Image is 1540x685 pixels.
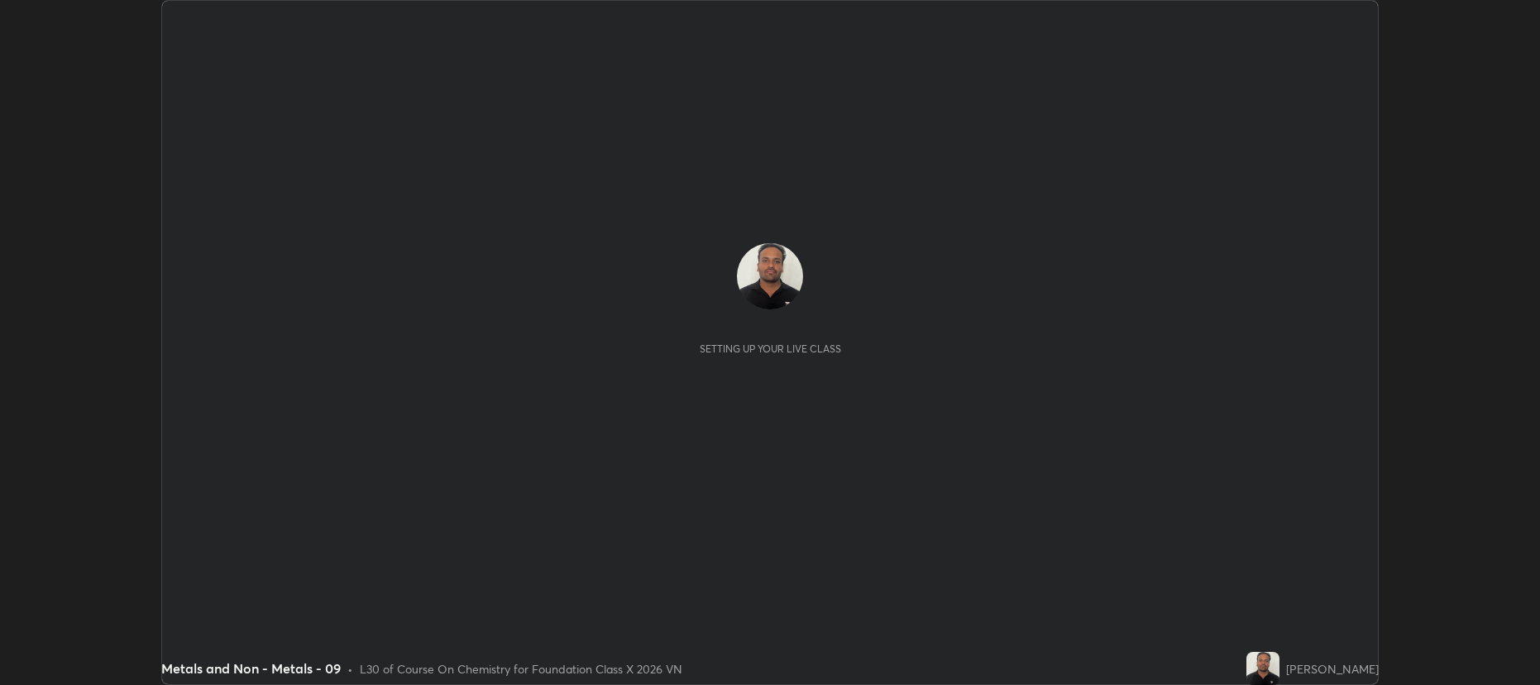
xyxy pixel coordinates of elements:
[360,660,682,678] div: L30 of Course On Chemistry for Foundation Class X 2026 VN
[347,660,353,678] div: •
[700,342,841,355] div: Setting up your live class
[1246,652,1279,685] img: c449bc7577714875aafd9c306618b106.jpg
[737,243,803,309] img: c449bc7577714875aafd9c306618b106.jpg
[161,659,341,678] div: Metals and Non - Metals - 09
[1286,660,1379,678] div: [PERSON_NAME]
